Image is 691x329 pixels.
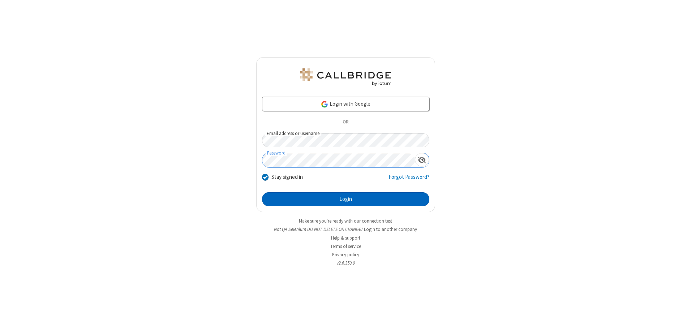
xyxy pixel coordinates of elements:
a: Privacy policy [332,252,359,258]
label: Stay signed in [271,173,303,181]
a: Terms of service [330,243,361,249]
button: Login [262,192,429,207]
a: Help & support [331,235,360,241]
li: v2.6.350.0 [256,260,435,266]
button: Login to another company [364,226,417,233]
span: OR [340,117,351,127]
img: QA Selenium DO NOT DELETE OR CHANGE [299,68,392,86]
img: google-icon.png [321,100,329,108]
input: Password [262,153,415,167]
div: Show password [415,153,429,166]
a: Login with Google [262,97,429,111]
a: Forgot Password? [389,173,429,187]
input: Email address or username [262,133,429,147]
a: Make sure you're ready with our connection test [299,218,392,224]
li: Not QA Selenium DO NOT DELETE OR CHANGE? [256,226,435,233]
